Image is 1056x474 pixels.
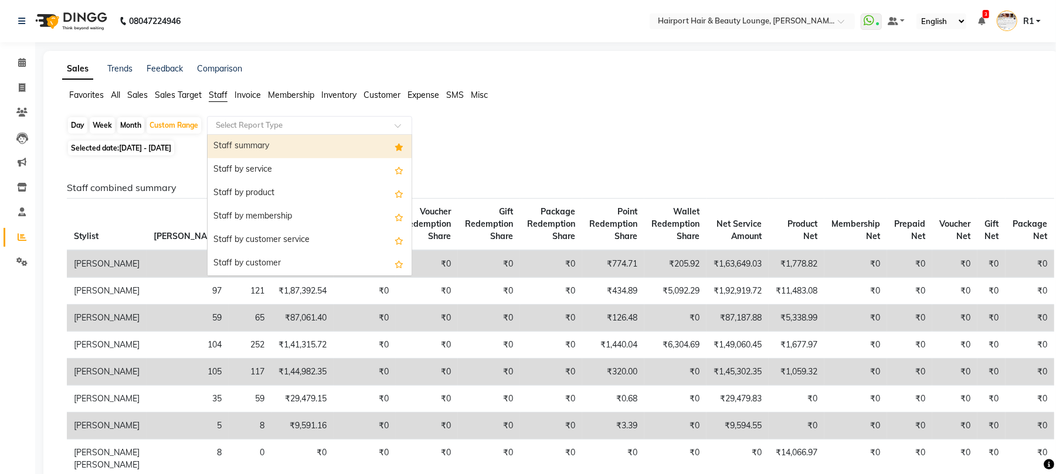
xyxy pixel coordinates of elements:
[824,250,887,278] td: ₹0
[334,386,396,412] td: ₹0
[62,59,93,80] a: Sales
[1013,219,1047,241] span: Package Net
[939,219,970,241] span: Voucher Net
[520,386,582,412] td: ₹0
[396,250,458,278] td: ₹0
[520,359,582,386] td: ₹0
[824,359,887,386] td: ₹0
[932,332,977,359] td: ₹0
[932,386,977,412] td: ₹0
[520,278,582,305] td: ₹0
[458,250,520,278] td: ₹0
[208,182,412,205] div: Staff by product
[769,305,824,332] td: ₹5,338.99
[707,332,769,359] td: ₹1,49,060.45
[887,412,932,439] td: ₹0
[147,250,229,278] td: 125
[894,219,925,241] span: Prepaid Net
[589,206,637,241] span: Point Redemption Share
[707,278,769,305] td: ₹1,92,919.72
[824,412,887,439] td: ₹0
[229,278,271,305] td: 121
[119,144,171,152] span: [DATE] - [DATE]
[769,278,824,305] td: ₹11,483.08
[977,359,1006,386] td: ₹0
[396,386,458,412] td: ₹0
[334,412,396,439] td: ₹0
[644,359,707,386] td: ₹0
[458,305,520,332] td: ₹0
[271,332,334,359] td: ₹1,41,315.72
[395,210,403,224] span: Add this report to Favorites List
[458,278,520,305] td: ₹0
[446,90,464,100] span: SMS
[208,205,412,229] div: Staff by membership
[147,117,201,134] div: Custom Range
[769,386,824,412] td: ₹0
[229,412,271,439] td: 8
[396,305,458,332] td: ₹0
[67,359,147,386] td: [PERSON_NAME]
[977,412,1006,439] td: ₹0
[769,332,824,359] td: ₹1,677.97
[984,219,999,241] span: Gift Net
[69,90,104,100] span: Favorites
[147,359,229,386] td: 105
[932,359,977,386] td: ₹0
[458,386,520,412] td: ₹0
[887,332,932,359] td: ₹0
[582,386,644,412] td: ₹0.68
[787,219,817,241] span: Product Net
[229,386,271,412] td: 59
[977,332,1006,359] td: ₹0
[932,412,977,439] td: ₹0
[932,278,977,305] td: ₹0
[74,231,99,241] span: Stylist
[155,90,202,100] span: Sales Target
[887,250,932,278] td: ₹0
[458,412,520,439] td: ₹0
[334,332,396,359] td: ₹0
[1006,386,1054,412] td: ₹0
[147,412,229,439] td: 5
[644,305,707,332] td: ₹0
[458,332,520,359] td: ₹0
[520,305,582,332] td: ₹0
[147,332,229,359] td: 104
[887,278,932,305] td: ₹0
[403,206,451,241] span: Voucher Redemption Share
[582,359,644,386] td: ₹320.00
[67,332,147,359] td: [PERSON_NAME]
[707,386,769,412] td: ₹29,479.83
[644,332,707,359] td: ₹6,304.69
[271,305,334,332] td: ₹87,061.40
[707,412,769,439] td: ₹9,594.55
[68,141,174,155] span: Selected date:
[824,278,887,305] td: ₹0
[334,278,396,305] td: ₹0
[582,332,644,359] td: ₹1,440.04
[582,305,644,332] td: ₹126.48
[67,250,147,278] td: [PERSON_NAME]
[268,90,314,100] span: Membership
[707,250,769,278] td: ₹1,63,649.03
[977,250,1006,278] td: ₹0
[67,305,147,332] td: [PERSON_NAME]
[68,117,87,134] div: Day
[229,359,271,386] td: 117
[90,117,115,134] div: Week
[117,117,144,134] div: Month
[396,412,458,439] td: ₹0
[271,386,334,412] td: ₹29,479.15
[396,332,458,359] td: ₹0
[129,5,181,37] b: 08047224946
[208,229,412,252] div: Staff by customer service
[824,386,887,412] td: ₹0
[147,386,229,412] td: 35
[932,305,977,332] td: ₹0
[769,412,824,439] td: ₹0
[644,278,707,305] td: ₹5,092.29
[208,158,412,182] div: Staff by service
[395,186,403,200] span: Add this report to Favorites List
[67,278,147,305] td: [PERSON_NAME]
